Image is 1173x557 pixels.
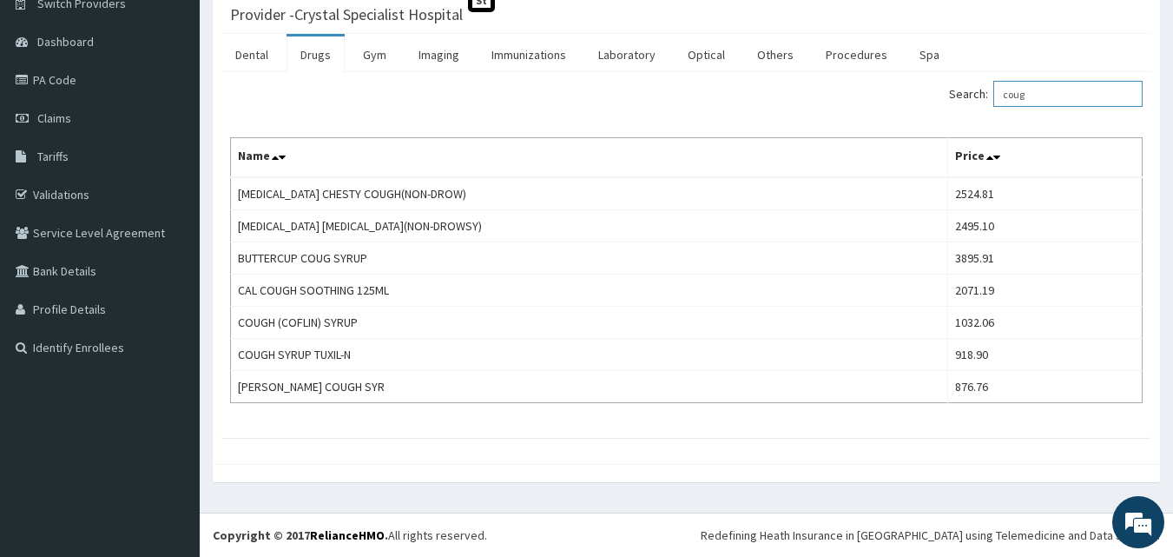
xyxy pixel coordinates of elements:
label: Search: [949,81,1143,107]
td: 2524.81 [947,177,1142,210]
td: 3895.91 [947,242,1142,275]
a: RelianceHMO [310,527,385,543]
th: Name [231,138,948,178]
td: 876.76 [947,371,1142,403]
td: COUGH (COFLIN) SYRUP [231,307,948,339]
h3: Provider - Crystal Specialist Hospital [230,7,463,23]
div: Chat with us now [90,97,292,120]
input: Search: [993,81,1143,107]
td: 2495.10 [947,210,1142,242]
span: Claims [37,110,71,126]
td: COUGH SYRUP TUXIL-N [231,339,948,371]
div: Minimize live chat window [285,9,326,50]
a: Gym [349,36,400,73]
td: [MEDICAL_DATA] CHESTY COUGH(NON-DROW) [231,177,948,210]
div: Redefining Heath Insurance in [GEOGRAPHIC_DATA] using Telemedicine and Data Science! [701,527,1160,544]
th: Price [947,138,1142,178]
a: Drugs [287,36,345,73]
img: d_794563401_company_1708531726252_794563401 [32,87,70,130]
a: Laboratory [584,36,669,73]
a: Dental [221,36,282,73]
td: [MEDICAL_DATA] [MEDICAL_DATA](NON-DROWSY) [231,210,948,242]
a: Others [743,36,807,73]
strong: Copyright © 2017 . [213,527,388,543]
td: 1032.06 [947,307,1142,339]
a: Immunizations [478,36,580,73]
a: Spa [906,36,953,73]
span: We're online! [101,168,240,343]
textarea: Type your message and hit 'Enter' [9,372,331,433]
a: Optical [674,36,739,73]
span: Tariffs [37,149,69,164]
td: 918.90 [947,339,1142,371]
footer: All rights reserved. [200,513,1173,557]
td: BUTTERCUP COUG SYRUP [231,242,948,275]
td: CAL COUGH SOOTHING 125ML [231,275,948,307]
td: [PERSON_NAME] COUGH SYR [231,371,948,403]
a: Procedures [812,36,901,73]
span: Dashboard [37,34,94,50]
td: 2071.19 [947,275,1142,307]
a: Imaging [405,36,473,73]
